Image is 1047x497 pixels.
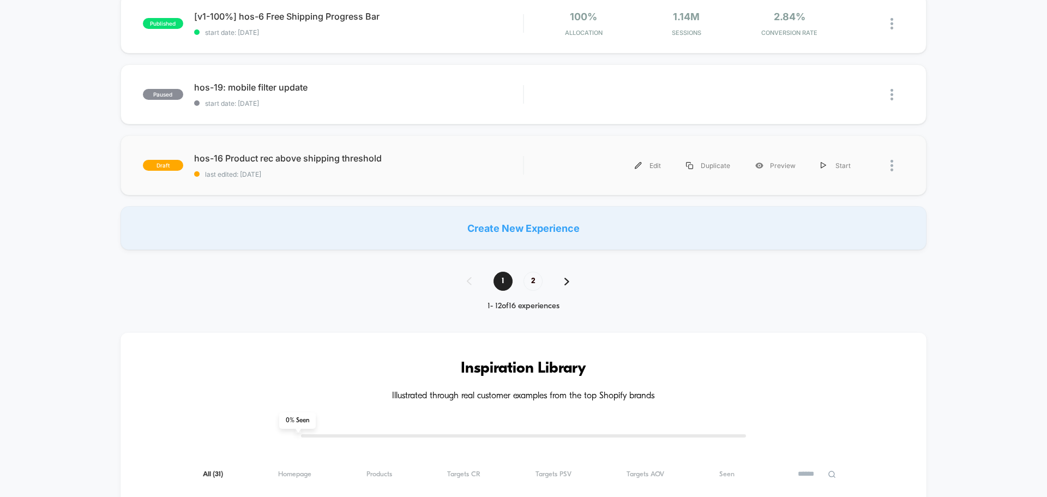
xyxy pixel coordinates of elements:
[570,11,597,22] span: 100%
[213,471,223,478] span: ( 31 )
[719,470,735,478] span: Seen
[194,99,523,107] span: start date: [DATE]
[535,470,571,478] span: Targets PSV
[194,82,523,93] span: hos-19: mobile filter update
[523,272,543,291] span: 2
[635,162,642,169] img: menu
[194,28,523,37] span: start date: [DATE]
[366,470,392,478] span: Products
[821,162,826,169] img: menu
[143,160,183,171] span: draft
[203,470,223,478] span: All
[565,29,603,37] span: Allocation
[278,470,311,478] span: Homepage
[121,206,926,250] div: Create New Experience
[622,153,673,178] div: Edit
[890,18,893,29] img: close
[494,272,513,291] span: 1
[194,170,523,178] span: last edited: [DATE]
[447,470,480,478] span: Targets CR
[774,11,805,22] span: 2.84%
[741,29,838,37] span: CONVERSION RATE
[279,412,316,429] span: 0 % Seen
[638,29,736,37] span: Sessions
[673,11,700,22] span: 1.14M
[564,278,569,285] img: pagination forward
[627,470,664,478] span: Targets AOV
[153,391,894,402] h4: Illustrated through real customer examples from the top Shopify brands
[890,160,893,171] img: close
[673,153,743,178] div: Duplicate
[743,153,808,178] div: Preview
[808,153,863,178] div: Start
[153,360,894,378] h3: Inspiration Library
[686,162,693,169] img: menu
[194,153,523,164] span: hos-16 Product rec above shipping threshold
[194,11,523,22] span: [v1-100%] hos-6 Free Shipping Progress Bar
[890,89,893,100] img: close
[143,89,183,100] span: paused
[456,302,591,311] div: 1 - 12 of 16 experiences
[143,18,183,29] span: published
